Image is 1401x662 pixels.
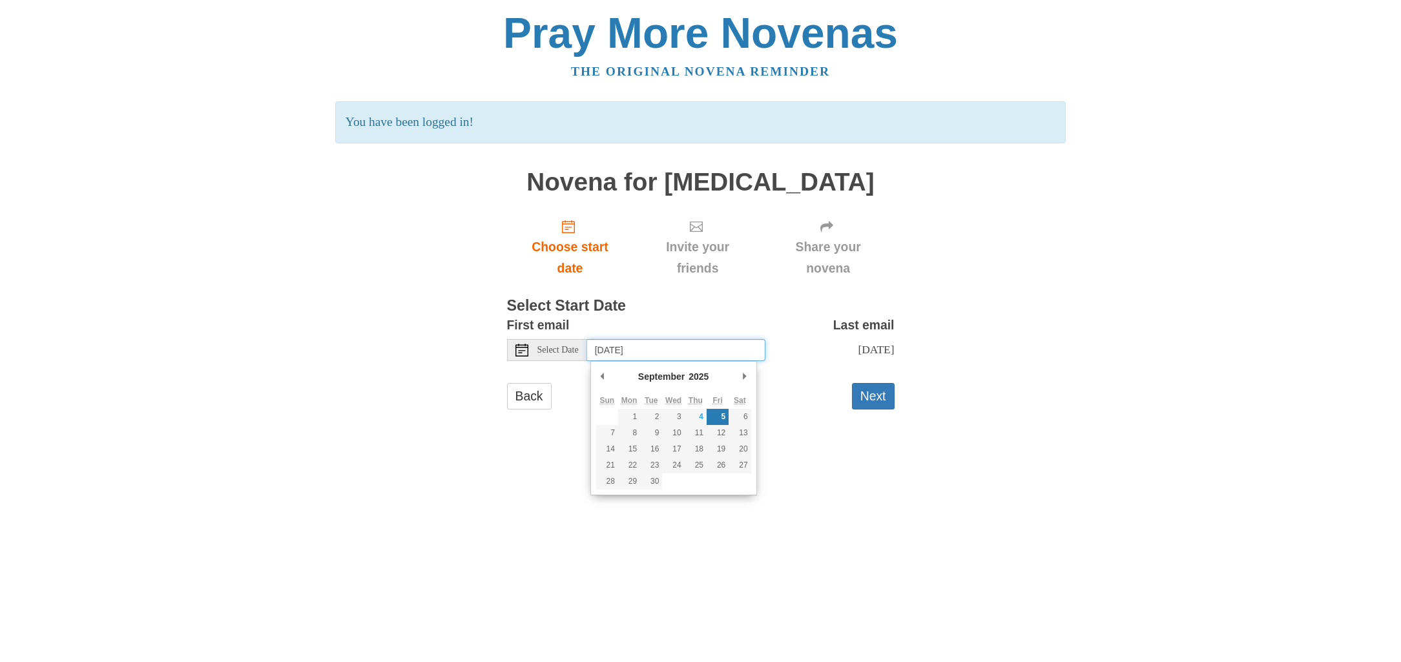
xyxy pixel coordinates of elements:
[618,441,640,457] button: 15
[662,457,684,473] button: 24
[507,315,570,336] label: First email
[685,457,707,473] button: 25
[852,383,895,409] button: Next
[640,473,662,490] button: 30
[712,396,722,405] abbr: Friday
[633,209,762,285] div: Click "Next" to confirm your start date first.
[621,396,638,405] abbr: Monday
[858,343,894,356] span: [DATE]
[707,425,729,441] button: 12
[685,425,707,441] button: 11
[640,425,662,441] button: 9
[596,441,618,457] button: 14
[685,409,707,425] button: 4
[762,209,895,285] div: Click "Next" to confirm your start date first.
[618,409,640,425] button: 1
[707,441,729,457] button: 19
[596,457,618,473] button: 21
[618,425,640,441] button: 8
[729,441,751,457] button: 20
[636,367,687,386] div: September
[599,396,614,405] abbr: Sunday
[665,396,681,405] abbr: Wednesday
[738,367,751,386] button: Next Month
[685,441,707,457] button: 18
[507,169,895,196] h1: Novena for [MEDICAL_DATA]
[707,457,729,473] button: 26
[729,409,751,425] button: 6
[775,236,882,279] span: Share your novena
[571,65,830,78] a: The original novena reminder
[645,396,658,405] abbr: Tuesday
[687,367,711,386] div: 2025
[640,441,662,457] button: 16
[507,209,634,285] a: Choose start date
[596,367,609,386] button: Previous Month
[537,346,579,355] span: Select Date
[646,236,749,279] span: Invite your friends
[507,298,895,315] h3: Select Start Date
[507,383,552,409] a: Back
[335,101,1066,143] p: You have been logged in!
[596,425,618,441] button: 7
[734,396,746,405] abbr: Saturday
[640,457,662,473] button: 23
[689,396,703,405] abbr: Thursday
[729,457,751,473] button: 27
[662,425,684,441] button: 10
[503,9,898,57] a: Pray More Novenas
[587,339,765,361] input: Use the arrow keys to pick a date
[618,473,640,490] button: 29
[640,409,662,425] button: 2
[618,457,640,473] button: 22
[520,236,621,279] span: Choose start date
[662,409,684,425] button: 3
[707,409,729,425] button: 5
[833,315,895,336] label: Last email
[729,425,751,441] button: 13
[662,441,684,457] button: 17
[596,473,618,490] button: 28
